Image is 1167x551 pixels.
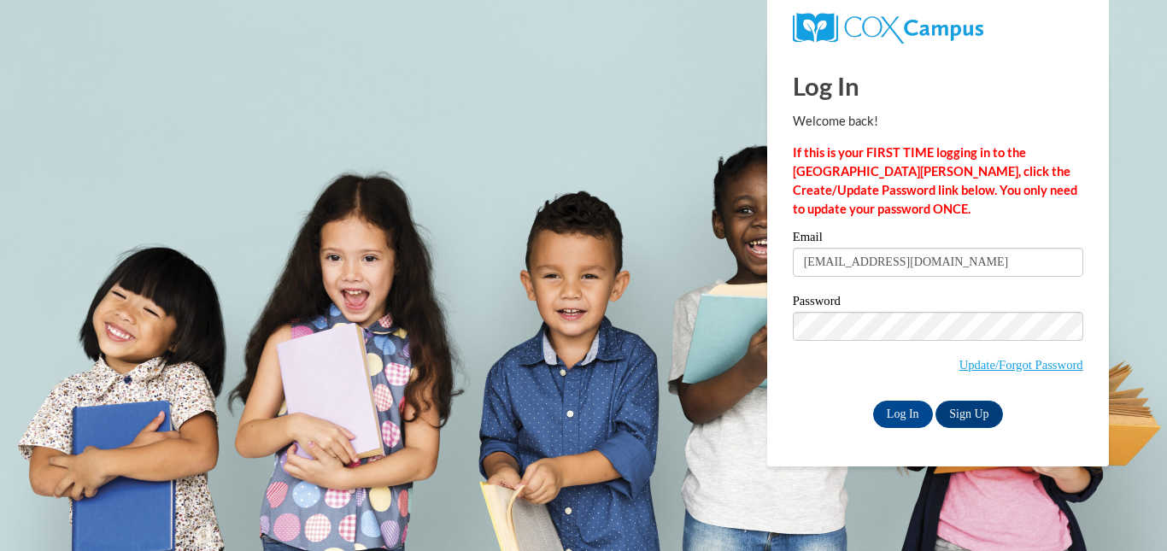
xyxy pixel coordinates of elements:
[793,112,1083,131] p: Welcome back!
[793,68,1083,103] h1: Log In
[935,401,1002,428] a: Sign Up
[793,295,1083,312] label: Password
[873,401,933,428] input: Log In
[793,20,983,34] a: COX Campus
[959,358,1083,372] a: Update/Forgot Password
[793,13,983,44] img: COX Campus
[793,231,1083,248] label: Email
[793,145,1077,216] strong: If this is your FIRST TIME logging in to the [GEOGRAPHIC_DATA][PERSON_NAME], click the Create/Upd...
